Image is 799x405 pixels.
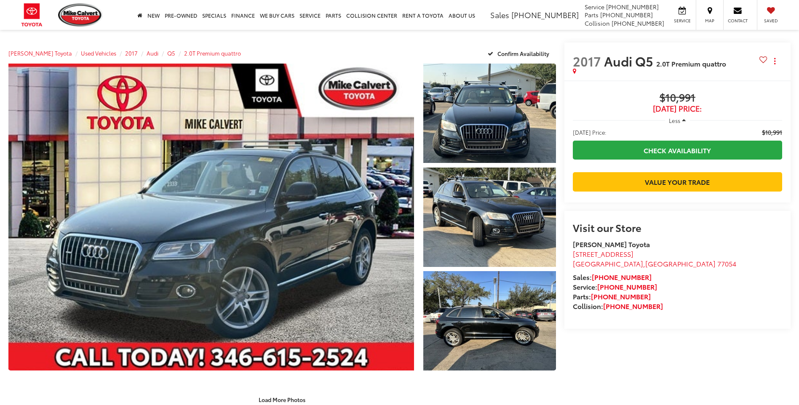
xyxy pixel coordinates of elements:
span: [PHONE_NUMBER] [606,3,659,11]
a: Q5 [167,49,175,57]
span: Collision [585,19,610,27]
span: Service [673,18,692,24]
a: [PERSON_NAME] Toyota [8,49,72,57]
strong: [PERSON_NAME] Toyota [573,239,650,249]
span: [PHONE_NUMBER] [612,19,664,27]
span: Saved [762,18,780,24]
span: [GEOGRAPHIC_DATA] [645,258,716,268]
a: [PHONE_NUMBER] [603,301,663,311]
button: Confirm Availability [483,46,556,61]
span: Less [669,117,680,124]
span: $10,991 [573,92,782,104]
span: Sales [490,9,509,20]
strong: Parts: [573,291,651,301]
a: [PHONE_NUMBER] [597,282,657,291]
strong: Service: [573,282,657,291]
span: Service [585,3,604,11]
strong: Sales: [573,272,652,282]
span: [STREET_ADDRESS] [573,249,633,258]
img: 2017 Audi Q5 2.0T Premium quattro [422,166,557,268]
span: 2.0T Premium quattro [656,59,726,68]
a: Expand Photo 0 [8,64,414,370]
img: 2017 Audi Q5 2.0T Premium quattro [422,62,557,164]
img: 2017 Audi Q5 2.0T Premium quattro [422,270,557,372]
span: [PHONE_NUMBER] [511,9,579,20]
span: [PHONE_NUMBER] [600,11,653,19]
a: Used Vehicles [81,49,116,57]
a: [PHONE_NUMBER] [591,291,651,301]
span: [GEOGRAPHIC_DATA] [573,258,643,268]
a: [PHONE_NUMBER] [592,272,652,282]
span: Contact [728,18,748,24]
span: Confirm Availability [497,50,549,57]
a: 2017 [125,49,138,57]
a: [STREET_ADDRESS] [GEOGRAPHIC_DATA],[GEOGRAPHIC_DATA] 77054 [573,249,736,268]
h2: Visit our Store [573,222,782,233]
a: Expand Photo 3 [423,271,556,370]
span: 2017 [573,52,601,70]
span: [DATE] Price: [573,128,607,136]
span: dropdown dots [774,58,775,64]
button: Actions [767,53,782,68]
span: Map [700,18,719,24]
a: 2.0T Premium quattro [184,49,241,57]
a: Audi [147,49,158,57]
a: Expand Photo 1 [423,64,556,163]
span: 77054 [717,258,736,268]
strong: Collision: [573,301,663,311]
a: Check Availability [573,141,782,160]
a: Expand Photo 2 [423,168,556,267]
span: [DATE] Price: [573,104,782,113]
img: 2017 Audi Q5 2.0T Premium quattro [4,62,418,372]
button: Less [665,113,690,128]
span: $10,991 [762,128,782,136]
a: Value Your Trade [573,172,782,191]
img: Mike Calvert Toyota [58,3,103,27]
span: Parts [585,11,599,19]
span: , [573,258,736,268]
span: Audi Q5 [604,52,656,70]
